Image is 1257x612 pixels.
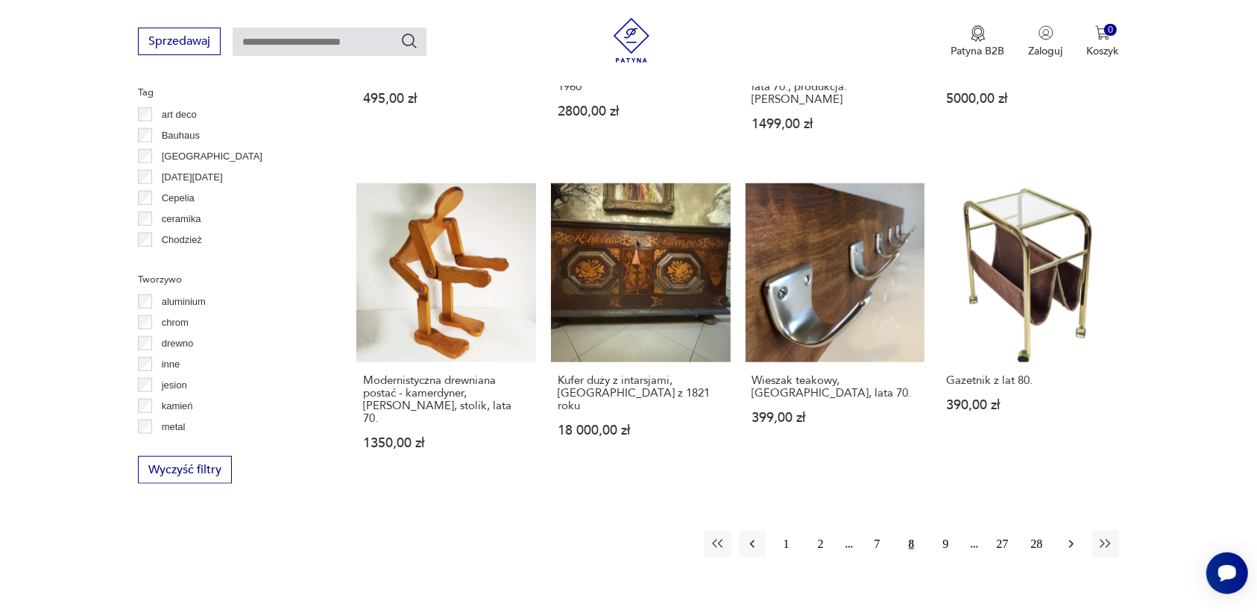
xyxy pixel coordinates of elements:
[162,335,194,352] p: drewno
[989,531,1016,558] button: 27
[162,148,262,165] p: [GEOGRAPHIC_DATA]
[162,440,207,456] p: palisander
[162,377,187,394] p: jesion
[162,398,193,414] p: kamień
[551,183,731,479] a: Kufer duży z intarsjami, Austria z 1821 rokuKufer duży z intarsjami, [GEOGRAPHIC_DATA] z 1821 rok...
[1206,552,1248,594] iframe: Smartsupp widget button
[746,183,925,479] a: Wieszak teakowy, Niemcy, lata 70.Wieszak teakowy, [GEOGRAPHIC_DATA], lata 70.399,00 zł
[951,25,1005,58] a: Ikona medaluPatyna B2B
[609,18,654,63] img: Patyna - sklep z meblami i dekoracjami vintage
[138,84,321,101] p: Tag
[946,92,1112,105] p: 5000,00 zł
[951,25,1005,58] button: Patyna B2B
[898,531,925,558] button: 8
[773,531,800,558] button: 1
[162,232,202,248] p: Chodzież
[1024,531,1050,558] button: 28
[971,25,986,42] img: Ikona medalu
[400,32,418,50] button: Szukaj
[162,315,189,331] p: chrom
[1029,44,1063,58] p: Zaloguj
[951,44,1005,58] p: Patyna B2B
[138,271,321,288] p: Tworzywo
[946,374,1112,387] h3: Gazetnik z lat 80.
[162,356,180,373] p: inne
[138,37,221,48] a: Sprzedawaj
[162,211,201,227] p: ceramika
[558,105,724,118] p: 2800,00 zł
[356,183,536,479] a: Modernistyczna drewniana postać - kamerdyner, wieszak, stolik, lata 70.Modernistyczna drewniana p...
[1087,25,1119,58] button: 0Koszyk
[939,183,1119,479] a: Gazetnik z lat 80.Gazetnik z lat 80.390,00 zł
[1104,24,1117,37] div: 0
[363,437,529,449] p: 1350,00 zł
[162,169,223,186] p: [DATE][DATE]
[363,92,529,105] p: 495,00 zł
[162,107,197,123] p: art deco
[752,411,919,424] p: 399,00 zł
[558,424,724,437] p: 18 000,00 zł
[138,28,221,55] button: Sprzedawaj
[1087,44,1119,58] p: Koszyk
[558,374,724,412] h3: Kufer duży z intarsjami, [GEOGRAPHIC_DATA] z 1821 roku
[138,456,232,484] button: Wyczyść filtry
[946,399,1112,411] p: 390,00 zł
[864,531,891,558] button: 7
[933,531,960,558] button: 9
[752,68,919,106] h3: Wieszak tekowy, duński design, lata 70., produkcja: [PERSON_NAME]
[162,419,186,435] p: metal
[162,190,195,206] p: Cepelia
[162,294,206,310] p: aluminium
[162,127,200,144] p: Bauhaus
[1095,25,1110,40] img: Ikona koszyka
[752,374,919,400] h3: Wieszak teakowy, [GEOGRAPHIC_DATA], lata 70.
[1039,25,1053,40] img: Ikonka użytkownika
[363,374,529,425] h3: Modernistyczna drewniana postać - kamerdyner, [PERSON_NAME], stolik, lata 70.
[162,253,199,269] p: Ćmielów
[558,68,724,93] h3: Zestaw mebli rattanowych, lata 1960
[752,118,919,130] p: 1499,00 zł
[807,531,834,558] button: 2
[1029,25,1063,58] button: Zaloguj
